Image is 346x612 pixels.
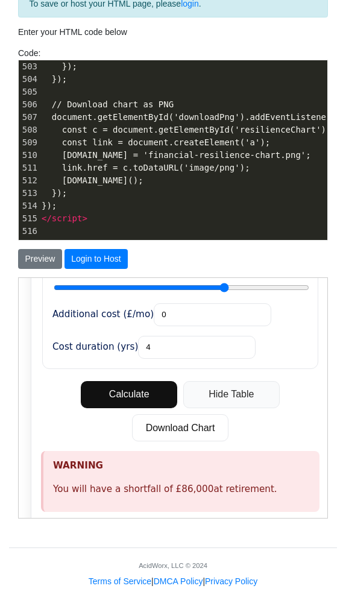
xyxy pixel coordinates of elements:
a: DMCA Policy [154,576,203,586]
div: 505 [19,86,39,98]
a: Privacy Policy [205,576,257,586]
div: 511 [19,162,39,174]
div: AcidWorx, LLC © 2024 [139,561,207,571]
div: 514 [19,200,39,212]
span: const c = document.getElementById('resilienceChart'); [62,125,332,134]
button: Calculate results [62,103,159,131]
div: Code: [9,47,337,241]
span: </ [42,213,52,223]
div: 506 [19,98,39,111]
div: 510 [19,149,39,162]
div: 515 [19,212,39,225]
span: link.href = c.toDataURL('image/png'); [62,163,250,172]
p: You will have a shortfall of £ at retirement. [34,206,259,216]
span: }); [52,188,67,198]
span: // Download chart as PNG [52,99,174,109]
div: 516 [19,225,39,238]
input: Event age [35,5,291,14]
div: 504 [19,73,39,86]
div: 508 [19,124,39,136]
span: const link = document.createElement('a'); [62,137,271,147]
span: [DOMAIN_NAME](); [62,175,143,185]
strong: Warning [34,182,84,193]
div: 509 [19,136,39,149]
button: Login to Host [64,249,128,270]
label: Additional cost (£/mo) [34,25,289,48]
span: script [52,213,83,223]
p: Enter your HTML code below [18,26,328,39]
div: 512 [19,174,39,187]
button: Download Chart [113,136,210,164]
input: Cost duration (yrs) [119,58,237,81]
span: }); [62,62,77,71]
input: Additional cost (£/mo) [135,25,253,48]
span: }); [52,74,67,84]
div: | | [89,575,257,588]
div: 503 [19,60,39,73]
div: 513 [19,187,39,200]
span: [DOMAIN_NAME] = 'financial-resilience-chart.png'; [62,150,311,160]
span: > [82,213,87,223]
div: 507 [19,111,39,124]
span: }); [42,201,57,210]
button: Preview [18,249,62,270]
a: Terms of Service [89,576,151,586]
label: Cost duration (yrs) [34,58,289,81]
span: 86,000 [163,206,195,216]
button: Hide Table [165,103,261,131]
